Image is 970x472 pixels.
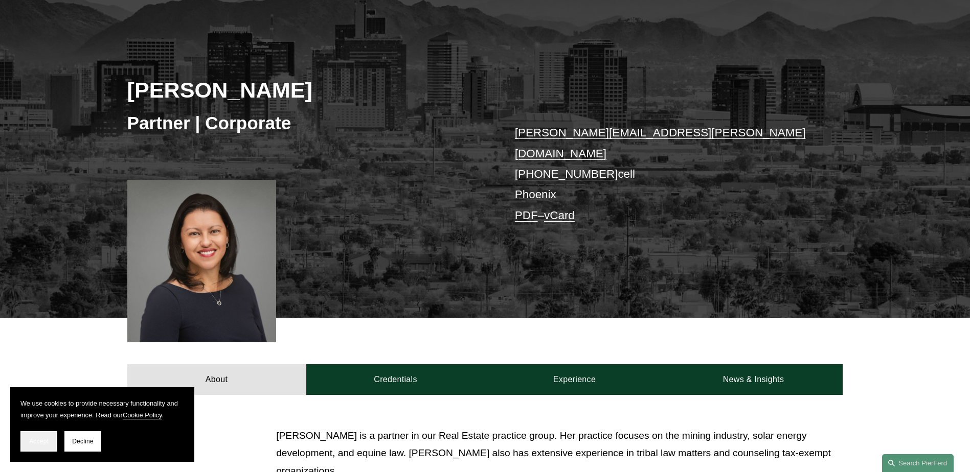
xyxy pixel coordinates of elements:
a: News & Insights [664,364,843,395]
a: [PHONE_NUMBER] [515,168,618,180]
a: Search this site [882,454,954,472]
a: [PERSON_NAME][EMAIL_ADDRESS][PERSON_NAME][DOMAIN_NAME] [515,126,806,159]
a: PDF [515,209,538,222]
span: Decline [72,438,94,445]
span: Accept [29,438,49,445]
a: About [127,364,306,395]
a: Credentials [306,364,485,395]
button: Decline [64,431,101,452]
button: Accept [20,431,57,452]
a: Cookie Policy [123,411,162,419]
a: vCard [544,209,575,222]
a: Experience [485,364,664,395]
section: Cookie banner [10,387,194,462]
h2: [PERSON_NAME] [127,77,485,103]
h3: Partner | Corporate [127,112,485,134]
p: cell Phoenix – [515,123,813,226]
p: We use cookies to provide necessary functionality and improve your experience. Read our . [20,397,184,421]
